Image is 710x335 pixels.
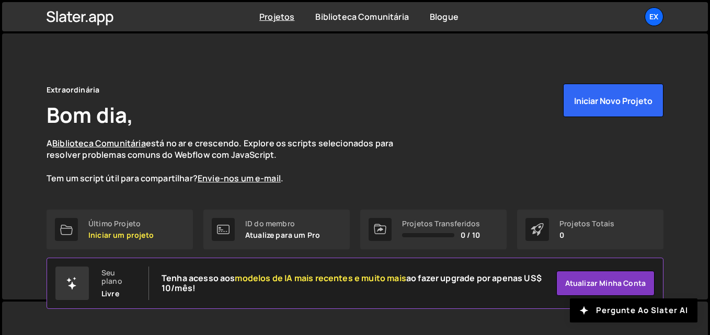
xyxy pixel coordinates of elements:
[559,218,614,228] font: Projetos Totais
[574,95,652,107] font: Iniciar novo projeto
[649,11,658,21] font: Ex
[315,11,409,22] a: Biblioteca Comunitária
[88,218,141,228] font: Último Projeto
[430,11,459,22] a: Blogue
[245,230,320,240] font: Atualize para um Pro
[47,100,133,129] font: Bom dia,
[245,218,295,228] font: ID do membro
[101,288,119,298] font: Livre
[235,272,406,284] font: modelos de IA mais recentes e muito mais
[596,305,688,316] font: Pergunte ao Slater AI
[563,84,663,117] button: Iniciar novo projeto
[402,218,480,228] font: Projetos Transferidos
[52,137,146,149] a: Biblioteca Comunitária
[47,210,193,249] a: Último Projeto Iniciar um projeto
[198,172,281,184] a: Envie-nos um e-mail
[47,172,198,184] font: Tem um script útil para compartilhar?
[281,172,283,184] font: .
[47,137,52,149] font: A
[47,137,393,160] font: está no ar e crescendo. Explore os scripts selecionados para resolver problemas comuns do Webflow...
[570,298,697,322] button: Pergunte ao Slater AI
[162,272,542,294] font: ao fazer upgrade por apenas US$ 10/mês!
[565,279,646,288] font: Atualizar minha conta
[556,271,655,296] a: Atualizar minha conta
[47,85,99,95] font: Extraordinária
[259,11,294,22] a: Projetos
[162,272,235,284] font: Tenha acesso aos
[101,268,122,286] font: Seu plano
[88,230,154,240] font: Iniciar um projeto
[645,7,663,26] a: Ex
[461,230,480,240] font: 0 / 10
[559,230,564,240] font: 0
